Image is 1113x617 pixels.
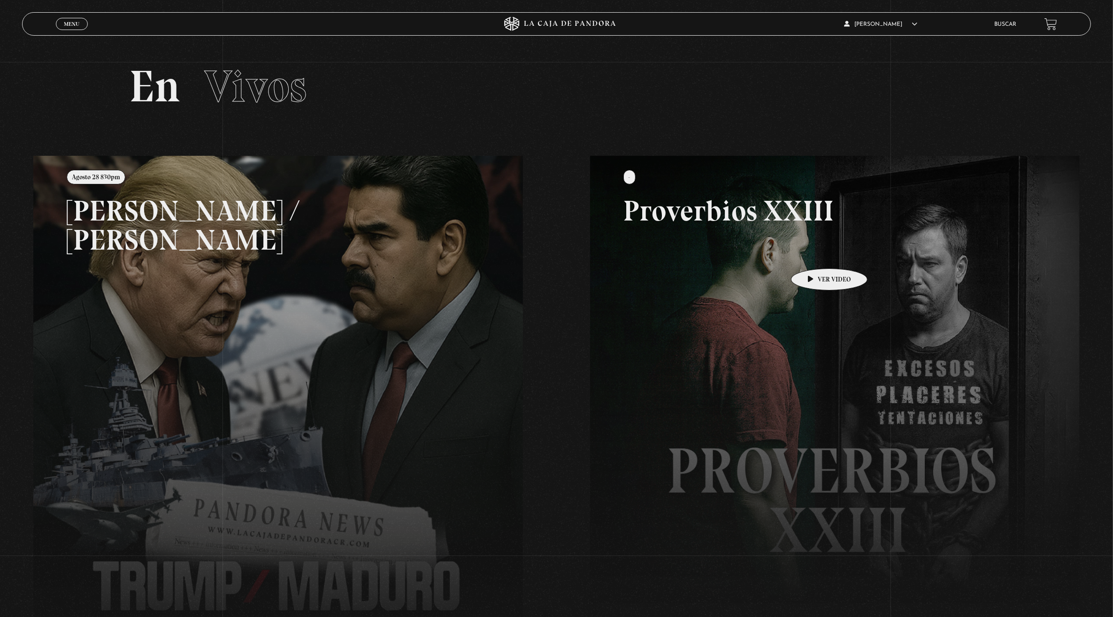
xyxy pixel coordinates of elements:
a: View your shopping cart [1044,18,1057,30]
span: Vivos [204,60,307,113]
span: Cerrar [61,29,83,36]
h2: En [129,64,984,109]
a: Buscar [994,22,1016,27]
span: [PERSON_NAME] [844,22,917,27]
span: Menu [64,21,79,27]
